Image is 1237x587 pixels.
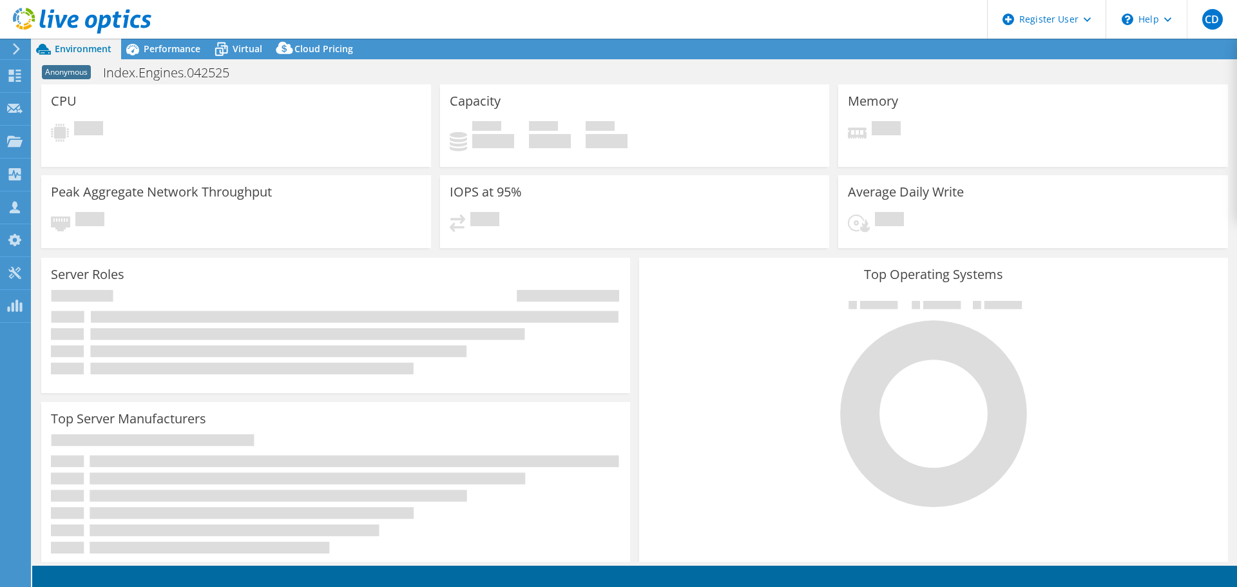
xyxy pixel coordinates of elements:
[848,185,964,199] h3: Average Daily Write
[97,66,249,80] h1: Index.Engines.042525
[529,134,571,148] h4: 0 GiB
[875,212,904,229] span: Pending
[233,43,262,55] span: Virtual
[144,43,200,55] span: Performance
[55,43,111,55] span: Environment
[586,134,628,148] h4: 0 GiB
[649,267,1218,282] h3: Top Operating Systems
[450,185,522,199] h3: IOPS at 95%
[586,121,615,134] span: Total
[529,121,558,134] span: Free
[872,121,901,139] span: Pending
[1202,9,1223,30] span: CD
[472,121,501,134] span: Used
[51,185,272,199] h3: Peak Aggregate Network Throughput
[294,43,353,55] span: Cloud Pricing
[470,212,499,229] span: Pending
[450,94,501,108] h3: Capacity
[848,94,898,108] h3: Memory
[42,65,91,79] span: Anonymous
[51,94,77,108] h3: CPU
[472,134,514,148] h4: 0 GiB
[51,267,124,282] h3: Server Roles
[51,412,206,426] h3: Top Server Manufacturers
[75,212,104,229] span: Pending
[74,121,103,139] span: Pending
[1122,14,1133,25] svg: \n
